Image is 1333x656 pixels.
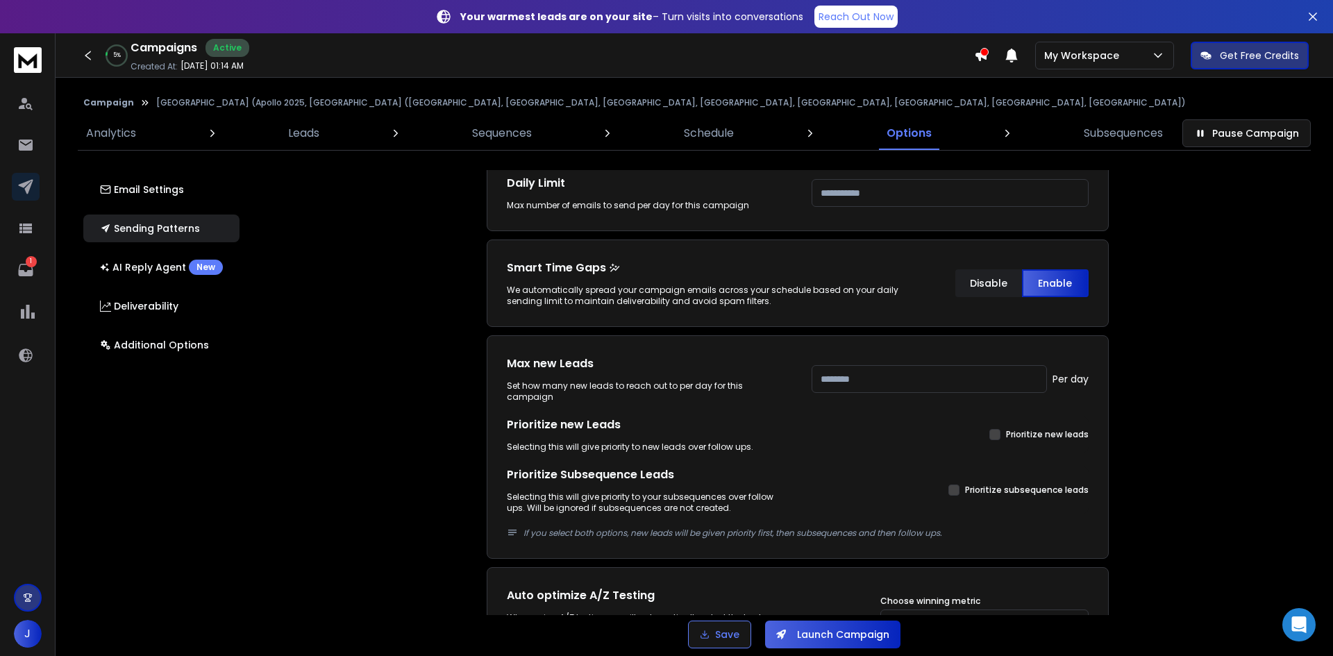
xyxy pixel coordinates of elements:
[1075,117,1171,150] a: Subsequences
[507,175,784,192] h1: Daily Limit
[887,125,932,142] p: Options
[83,97,134,108] button: Campaign
[131,40,197,56] h1: Campaigns
[1220,49,1299,62] p: Get Free Credits
[507,441,784,453] div: Selecting this will give priority to new leads over follow ups.
[86,125,136,142] p: Analytics
[878,117,940,150] a: Options
[460,10,653,24] strong: Your warmest leads are on your site
[460,10,803,24] p: – Turn visits into conversations
[100,299,178,313] p: Deliverability
[507,491,784,514] div: Selecting this will give priority to your subsequences over follow ups. Will be ignored if subseq...
[955,269,1022,297] button: Disable
[100,260,223,275] p: AI Reply Agent
[189,260,223,275] div: New
[1182,119,1311,147] button: Pause Campaign
[507,355,784,372] h1: Max new Leads
[288,125,319,142] p: Leads
[113,51,121,60] p: 5 %
[507,380,784,403] div: Set how many new leads to reach out to per day for this campaign
[523,528,1089,539] p: If you select both options, new leads will be given priority first, then subsequences and then fo...
[1022,269,1089,297] button: Enable
[472,125,532,142] p: Sequences
[507,612,784,646] div: When using A/Z testing, we will automatically select the best performing variant after a certain ...
[965,485,1089,496] label: Prioritize subsequence leads
[507,466,784,483] h1: Prioritize Subsequence Leads
[100,183,184,196] p: Email Settings
[1053,372,1089,386] p: Per day
[83,176,240,203] button: Email Settings
[880,596,980,607] label: Choose winning metric
[765,621,900,648] button: Launch Campaign
[507,417,784,433] h1: Prioritize new Leads
[100,338,209,352] p: Additional Options
[507,587,784,604] h1: Auto optimize A/Z Testing
[1044,49,1125,62] p: My Workspace
[83,215,240,242] button: Sending Patterns
[100,221,200,235] p: Sending Patterns
[26,256,37,267] p: 1
[1282,608,1316,641] div: Open Intercom Messenger
[14,620,42,648] button: J
[12,256,40,284] a: 1
[1191,42,1309,69] button: Get Free Credits
[814,6,898,28] a: Reach Out Now
[688,621,751,648] button: Save
[83,292,240,320] button: Deliverability
[676,117,742,150] a: Schedule
[78,117,144,150] a: Analytics
[83,253,240,281] button: AI Reply AgentNew
[181,60,244,72] p: [DATE] 01:14 AM
[1084,125,1163,142] p: Subsequences
[206,39,249,57] div: Active
[684,125,734,142] p: Schedule
[464,117,540,150] a: Sequences
[507,260,928,276] p: Smart Time Gaps
[507,200,784,211] div: Max number of emails to send per day for this campaign
[1006,429,1089,440] label: Prioritize new leads
[507,285,928,307] div: We automatically spread your campaign emails across your schedule based on your daily sending lim...
[819,10,894,24] p: Reach Out Now
[83,331,240,359] button: Additional Options
[280,117,328,150] a: Leads
[880,609,1089,637] button: OFF
[14,47,42,73] img: logo
[156,97,1186,108] p: [GEOGRAPHIC_DATA] (Apollo 2025, [GEOGRAPHIC_DATA] ([GEOGRAPHIC_DATA], [GEOGRAPHIC_DATA], [GEOGRAP...
[131,61,178,72] p: Created At:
